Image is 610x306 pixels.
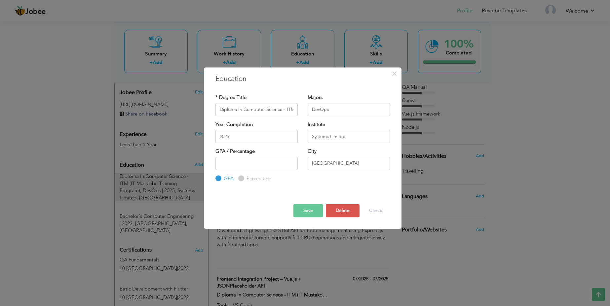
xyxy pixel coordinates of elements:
label: City [308,148,317,155]
span: × [392,68,397,80]
div: Add your educational degree. [120,158,203,234]
h3: Education [215,74,390,84]
button: Save [293,204,323,217]
label: Institute [308,121,325,128]
button: Cancel [362,204,390,217]
label: GPA / Percentage [215,148,255,155]
button: Close [389,68,400,79]
label: * Degree Title [215,94,247,101]
label: Percentage [245,175,271,182]
label: GPA [222,175,234,182]
button: Delete [326,204,360,217]
label: Year Completion [215,121,253,128]
label: Majors [308,94,323,101]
